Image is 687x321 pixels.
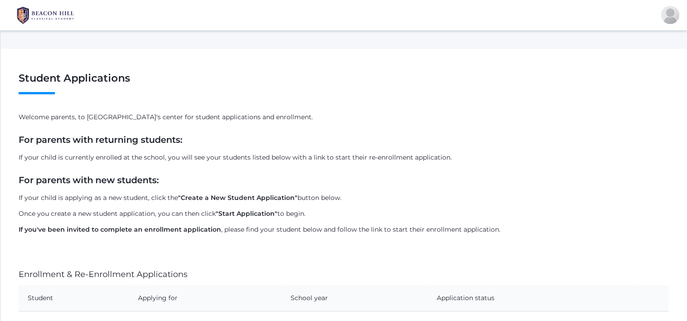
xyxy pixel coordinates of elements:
p: Once you create a new student application, you can then click to begin. [19,209,669,219]
strong: For parents with returning students: [19,134,183,145]
strong: If you've been invited to complete an enrollment application [19,225,221,233]
strong: "Start Application" [216,209,277,218]
th: School year [282,285,427,311]
div: Pauline Harris [661,6,679,24]
th: Applying for [129,285,282,311]
p: If your child is applying as a new student, click the button below. [19,193,669,203]
img: 1_BHCALogos-05.png [11,4,79,27]
strong: For parents with new students: [19,175,159,185]
h4: Enrollment & Re-Enrollment Applications [19,270,188,279]
h1: Student Applications [19,73,669,94]
p: Welcome parents, to [GEOGRAPHIC_DATA]'s center for student applications and enrollment. [19,112,669,122]
p: If your child is currently enrolled at the school, you will see your students listed below with a... [19,153,669,162]
p: , please find your student below and follow the link to start their enrollment application. [19,225,669,234]
th: Application status [428,285,635,311]
th: Student [19,285,129,311]
strong: "Create a New Student Application" [178,194,297,202]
